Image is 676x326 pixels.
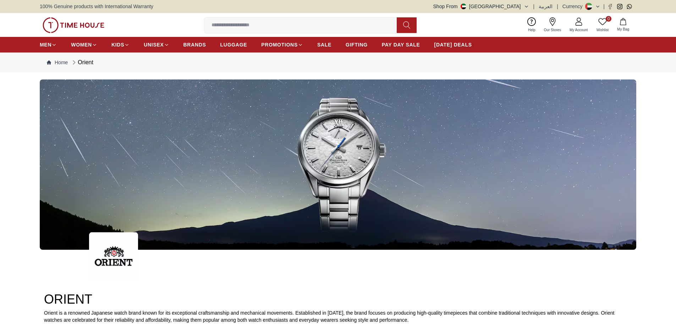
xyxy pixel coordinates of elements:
[603,3,605,10] span: |
[525,27,538,33] span: Help
[183,38,206,51] a: BRANDS
[111,41,124,48] span: KIDS
[606,16,611,22] span: 0
[434,38,472,51] a: [DATE] DEALS
[40,79,636,250] img: ...
[43,17,104,33] img: ...
[382,41,420,48] span: PAY DAY SALE
[44,309,632,324] p: Orient is a renowned Japanese watch brand known for its exceptional craftsmanship and mechanical ...
[627,4,632,9] a: Whatsapp
[433,3,529,10] button: Shop From[GEOGRAPHIC_DATA]
[44,292,632,306] h2: ORIENT
[592,16,613,34] a: 0Wishlist
[144,41,164,48] span: UNISEX
[111,38,130,51] a: KIDS
[562,3,586,10] div: Currency
[220,41,247,48] span: LUGGAGE
[47,59,68,66] a: Home
[541,27,564,33] span: Our Stores
[608,4,613,9] a: Facebook
[539,3,553,10] button: العربية
[317,41,331,48] span: SALE
[346,41,368,48] span: GIFTING
[567,27,591,33] span: My Account
[40,53,636,72] nav: Breadcrumb
[533,3,535,10] span: |
[144,38,169,51] a: UNISEX
[557,3,558,10] span: |
[261,41,298,48] span: PROMOTIONS
[71,41,92,48] span: WOMEN
[461,4,466,9] img: United Arab Emirates
[40,41,51,48] span: MEN
[434,41,472,48] span: [DATE] DEALS
[71,58,93,67] div: Orient
[40,3,153,10] span: 100% Genuine products with International Warranty
[346,38,368,51] a: GIFTING
[617,4,622,9] a: Instagram
[261,38,303,51] a: PROMOTIONS
[40,38,57,51] a: MEN
[614,27,632,32] span: My Bag
[183,41,206,48] span: BRANDS
[71,38,97,51] a: WOMEN
[524,16,540,34] a: Help
[220,38,247,51] a: LUGGAGE
[613,17,633,33] button: My Bag
[317,38,331,51] a: SALE
[382,38,420,51] a: PAY DAY SALE
[89,232,138,281] img: ...
[594,27,611,33] span: Wishlist
[540,16,565,34] a: Our Stores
